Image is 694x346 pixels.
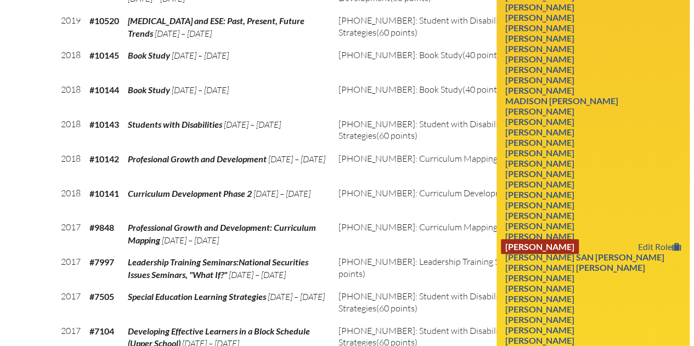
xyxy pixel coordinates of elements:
span: Profesional Growth and Development [128,154,267,164]
td: (60 points) [334,217,568,252]
span: Book Study [128,84,170,95]
td: (60 points) [334,183,568,218]
td: 2017 [57,217,85,252]
span: Leadership Training Seminars:National Securities Issues Seminars, "What If?" [128,257,308,279]
a: [PERSON_NAME] [501,83,579,98]
span: [PHONE_NUMBER]: Curriculum Development [338,188,515,198]
td: 2017 [57,286,85,321]
span: [DATE] – [DATE] [172,84,229,95]
span: Book Study [128,50,170,60]
span: [PHONE_NUMBER]: Student with Disabilities: Learning Strategies [338,15,549,37]
a: [PERSON_NAME] [501,270,579,285]
a: [PERSON_NAME] [501,124,579,139]
a: Edit Role [634,239,685,254]
a: [PERSON_NAME] [501,20,579,35]
a: [PERSON_NAME] [501,10,579,25]
a: [PERSON_NAME] [501,177,579,191]
span: [DATE] – [DATE] [155,28,212,39]
td: 2018 [57,183,85,218]
span: [PHONE_NUMBER]: Book Study [338,49,462,60]
td: (40 points) [334,45,568,80]
b: #7104 [89,326,114,336]
a: [PERSON_NAME] [501,291,579,306]
a: [PERSON_NAME] [501,62,579,77]
a: [PERSON_NAME] [PERSON_NAME] [501,260,650,275]
a: Madison [PERSON_NAME] [PERSON_NAME] [501,93,685,118]
td: (60 points) [334,286,568,321]
td: (60 points) [334,114,568,149]
a: [PERSON_NAME] [501,302,579,316]
span: [DATE] – [DATE] [224,119,281,130]
span: [DATE] – [DATE] [268,291,325,302]
td: 2017 [57,252,85,286]
td: (60 points) [334,149,568,183]
a: [PERSON_NAME] [501,156,579,171]
span: Special Education Learning Strategies [128,291,266,302]
span: Professional Growth and Development: Curriculum Mapping [128,222,316,245]
a: [PERSON_NAME] [501,41,579,56]
a: [PERSON_NAME] [501,166,579,181]
span: [DATE] – [DATE] [229,269,286,280]
span: [PHONE_NUMBER]: Leadership Training Seminars [338,256,529,267]
span: [DATE] – [DATE] [253,188,311,199]
td: 2019 [57,10,85,45]
td: 2018 [57,149,85,183]
a: [PERSON_NAME] [501,114,579,129]
td: (60 points) [334,10,568,45]
span: [PHONE_NUMBER]: Curriculum Mapping [338,222,498,232]
b: #7505 [89,291,114,302]
a: [PERSON_NAME] [501,187,579,202]
b: #10145 [89,50,119,60]
span: Curriculum Development Phase 2 [128,188,252,198]
td: 2018 [57,45,85,80]
td: 2018 [57,114,85,149]
b: #10144 [89,84,119,95]
a: [PERSON_NAME] [501,281,579,296]
b: #10142 [89,154,119,164]
a: [PERSON_NAME] [501,72,579,87]
a: [PERSON_NAME] San [PERSON_NAME] [501,249,669,264]
span: [PHONE_NUMBER]: Book Study [338,84,462,95]
span: Students with Disabilities [128,119,222,129]
b: #7997 [89,257,114,267]
a: [PERSON_NAME] [501,197,579,212]
a: [PERSON_NAME] [501,322,579,337]
a: [PERSON_NAME] [501,145,579,160]
a: [PERSON_NAME] [501,239,579,254]
b: #10141 [89,188,119,198]
td: 2018 [57,80,85,114]
a: [PERSON_NAME] [501,52,579,66]
a: [PERSON_NAME] [501,135,579,150]
td: (60 points) [334,252,568,286]
b: #9848 [89,222,114,232]
span: [PHONE_NUMBER]: Student with Disabilities: Learning Strategies [338,118,549,141]
td: (40 points) [334,80,568,114]
span: [DATE] – [DATE] [268,154,325,165]
span: [PHONE_NUMBER]: Curriculum Mapping [338,153,498,164]
a: [PERSON_NAME] [501,229,579,243]
span: [DATE] – [DATE] [162,235,219,246]
a: [PERSON_NAME] [501,208,579,223]
b: #10520 [89,15,119,26]
span: [MEDICAL_DATA] and ESE: Past, Present, Future Trends [128,15,304,38]
a: [PERSON_NAME] [501,31,579,46]
a: [PERSON_NAME] [501,312,579,327]
a: [PERSON_NAME] [501,218,579,233]
span: [PHONE_NUMBER]: Student with Disabilities: Learning Strategies [338,291,549,313]
b: #10143 [89,119,119,129]
span: [DATE] – [DATE] [172,50,229,61]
